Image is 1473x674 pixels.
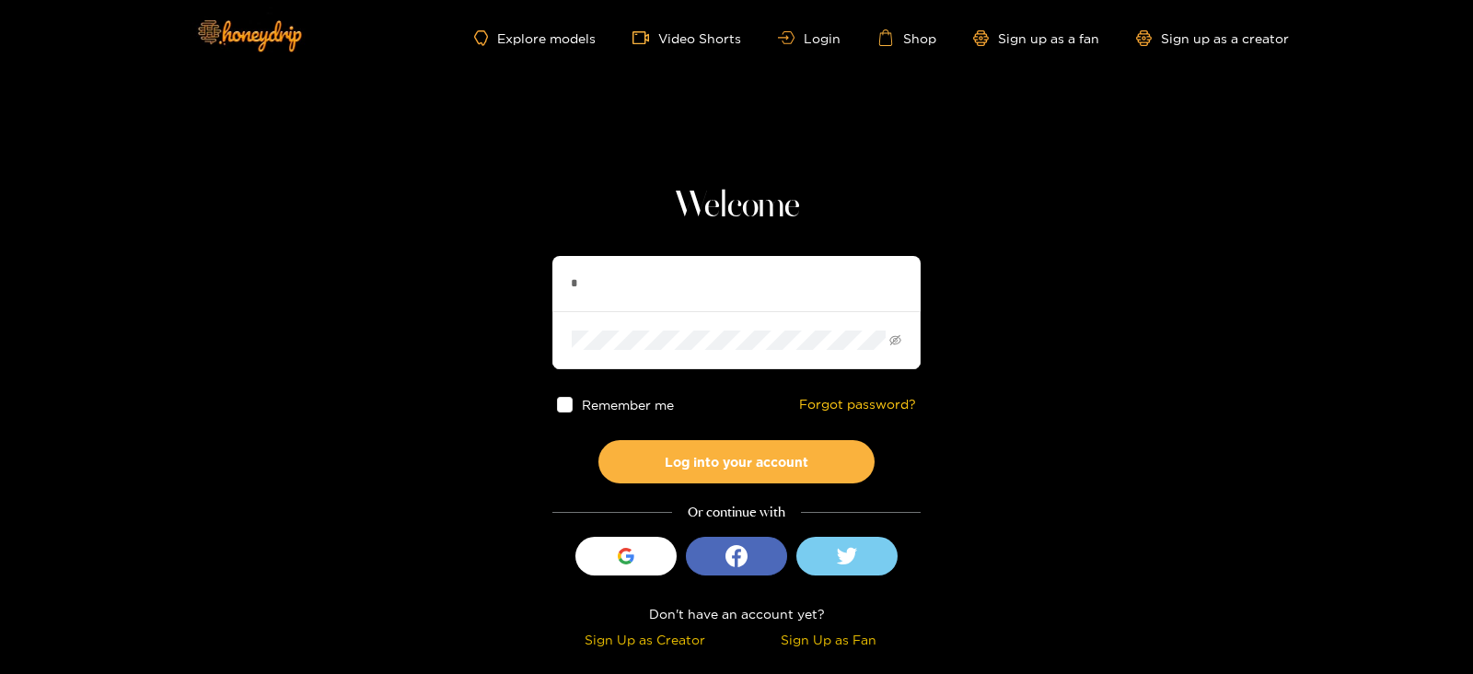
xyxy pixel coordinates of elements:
[557,629,732,650] div: Sign Up as Creator
[552,603,921,624] div: Don't have an account yet?
[632,29,741,46] a: Video Shorts
[973,30,1099,46] a: Sign up as a fan
[582,398,674,412] span: Remember me
[877,29,936,46] a: Shop
[632,29,658,46] span: video-camera
[474,30,596,46] a: Explore models
[552,502,921,523] div: Or continue with
[1136,30,1289,46] a: Sign up as a creator
[598,440,875,483] button: Log into your account
[889,334,901,346] span: eye-invisible
[552,184,921,228] h1: Welcome
[778,31,841,45] a: Login
[799,397,916,413] a: Forgot password?
[741,629,916,650] div: Sign Up as Fan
